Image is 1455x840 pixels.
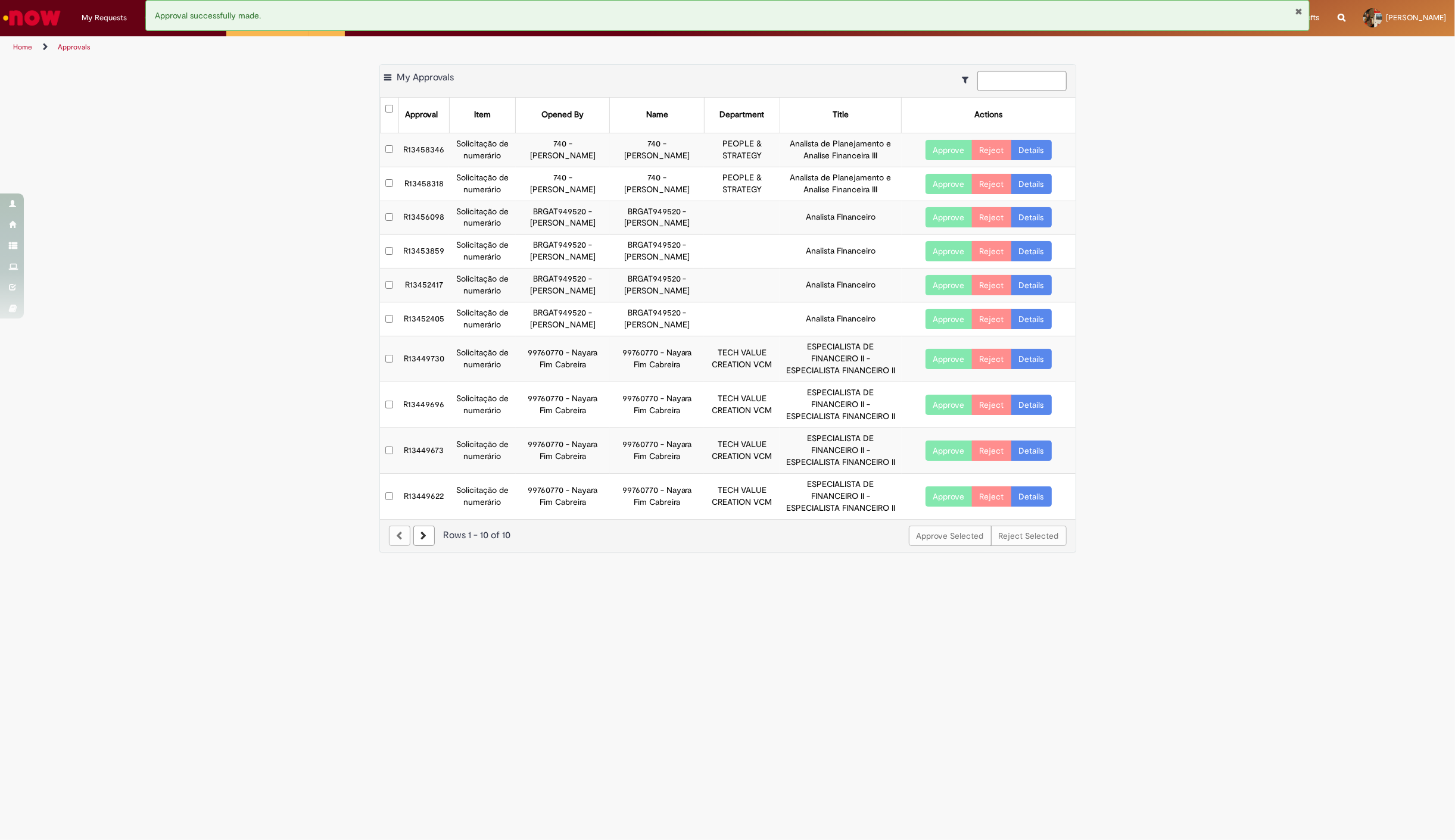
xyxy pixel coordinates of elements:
img: ServiceNow [1,6,63,30]
td: Analista FInanceiro [780,201,901,235]
td: TECH VALUE CREATION VCM [704,382,780,428]
td: R13452417 [398,268,449,302]
td: Solicitação de numerário [449,201,515,235]
td: R13458346 [398,133,449,167]
td: ESPECIALISTA DE FINANCEIRO II - ESPECIALISTA FINANCEIRO II [780,474,901,519]
button: Reject [972,241,1012,261]
td: 99760770 - Nayara Fim Cabreira [610,474,704,519]
i: Show filters for: Suas Solicitações [962,76,975,84]
td: TECH VALUE CREATION VCM [704,336,780,382]
td: Solicitação de numerário [449,268,515,302]
td: R13449696 [398,382,449,428]
button: Approve [926,174,973,194]
div: Opened By [541,109,584,121]
td: 99760770 - Nayara Fim Cabreira [516,474,610,519]
td: Analista de Planejamento e Analise Financeira III [780,167,901,201]
span: [PERSON_NAME] [1386,13,1446,23]
a: Details [1011,275,1052,295]
td: Solicitação de numerário [449,302,515,336]
td: PEOPLE & STRATEGY [704,133,780,167]
div: Actions [974,109,1002,121]
td: Analista FInanceiro [780,235,901,268]
span: Approval successfully made. [155,10,261,21]
td: BRGAT949520 - [PERSON_NAME] [516,268,610,302]
div: Rows 1 - 10 of 10 [389,529,1067,542]
button: Approve [926,441,973,461]
button: Reject [972,349,1012,369]
td: 740 - [PERSON_NAME] [516,133,610,167]
td: BRGAT949520 - [PERSON_NAME] [610,201,704,235]
ul: Page breadcrumbs [9,36,961,58]
button: Approve [926,275,973,295]
td: 740 - [PERSON_NAME] [610,167,704,201]
button: Close Notification [1295,7,1303,16]
td: R13449622 [398,474,449,519]
div: Item [474,109,491,121]
td: TECH VALUE CREATION VCM [704,428,780,474]
a: Approvals [58,42,91,52]
a: Details [1011,441,1052,461]
td: Solicitação de numerário [449,133,515,167]
td: 99760770 - Nayara Fim Cabreira [516,382,610,428]
button: Approve [926,349,973,369]
td: Analista de Planejamento e Analise Financeira III [780,133,901,167]
td: 99760770 - Nayara Fim Cabreira [610,382,704,428]
td: Solicitação de numerário [449,428,515,474]
button: Reject [972,275,1012,295]
td: Analista FInanceiro [780,302,901,336]
td: ESPECIALISTA DE FINANCEIRO II - ESPECIALISTA FINANCEIRO II [780,428,901,474]
button: Reject [972,140,1012,160]
td: 99760770 - Nayara Fim Cabreira [516,336,610,382]
div: Name [646,109,668,121]
td: ESPECIALISTA DE FINANCEIRO II - ESPECIALISTA FINANCEIRO II [780,382,901,428]
a: Details [1011,395,1052,415]
a: Details [1011,349,1052,369]
td: ESPECIALISTA DE FINANCEIRO II - ESPECIALISTA FINANCEIRO II [780,336,901,382]
span: My Requests [82,12,127,24]
a: Details [1011,207,1052,227]
td: 740 - [PERSON_NAME] [610,133,704,167]
td: BRGAT949520 - [PERSON_NAME] [516,201,610,235]
td: 99760770 - Nayara Fim Cabreira [610,336,704,382]
a: Details [1011,241,1052,261]
a: Details [1011,174,1052,194]
button: Approve [926,241,973,261]
td: R13453859 [398,235,449,268]
a: Details [1011,486,1052,507]
button: Reject [972,395,1012,415]
td: Solicitação de numerário [449,382,515,428]
td: BRGAT949520 - [PERSON_NAME] [610,235,704,268]
div: Title [833,109,849,121]
td: Solicitação de numerário [449,474,515,519]
div: Department [719,109,764,121]
a: Home [13,42,32,52]
td: Solicitação de numerário [449,167,515,201]
button: Reject [972,207,1012,227]
button: Approve [926,395,973,415]
td: 740 - [PERSON_NAME] [516,167,610,201]
span: My Approvals [397,71,454,83]
td: 99760770 - Nayara Fim Cabreira [610,428,704,474]
button: Reject [972,486,1012,507]
a: Details [1011,309,1052,329]
span: Corporate Expenses [145,12,217,24]
td: BRGAT949520 - [PERSON_NAME] [610,302,704,336]
td: R13458318 [398,167,449,201]
td: TECH VALUE CREATION VCM [704,474,780,519]
td: R13456098 [398,201,449,235]
td: BRGAT949520 - [PERSON_NAME] [516,302,610,336]
button: Approve [926,207,973,227]
td: BRGAT949520 - [PERSON_NAME] [516,235,610,268]
button: Reject [972,174,1012,194]
td: R13449730 [398,336,449,382]
button: Approve [926,140,973,160]
td: BRGAT949520 - [PERSON_NAME] [610,268,704,302]
td: R13449673 [398,428,449,474]
td: Solicitação de numerário [449,235,515,268]
button: Reject [972,441,1012,461]
td: Analista FInanceiro [780,268,901,302]
td: R13452405 [398,302,449,336]
button: Approve [926,486,973,507]
a: Details [1011,140,1052,160]
div: Approval [405,109,438,121]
